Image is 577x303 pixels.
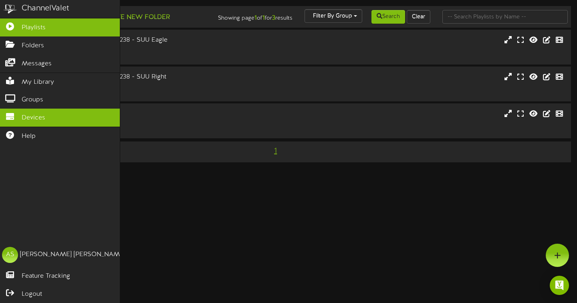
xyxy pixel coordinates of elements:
div: ChannelValet [22,3,69,14]
div: Landscape ( 16:9 ) [32,45,247,52]
span: Logout [22,290,42,299]
span: 1 [272,147,279,156]
button: Filter By Group [305,9,362,23]
strong: 1 [254,14,257,22]
div: Landscape ( 16:9 ) [32,119,247,125]
div: SUU - 2746 - Marketing - 238 - SUU Right [32,73,247,82]
input: -- Search Playlists by Name -- [442,10,568,24]
div: Showing page of for results [207,9,299,23]
div: Landscape ( 16:9 ) [32,82,247,89]
div: AS [2,247,18,263]
span: Folders [22,41,44,50]
span: Playlists [22,23,46,32]
button: Clear [407,10,430,24]
span: Feature Tracking [22,272,70,281]
span: My Library [22,78,54,87]
span: Devices [22,113,45,123]
div: Open Intercom Messenger [550,276,569,295]
div: [GEOGRAPHIC_DATA] [32,109,247,119]
div: SUU - 2746 - Marketing - 238 - SUU Eagle [32,36,247,45]
button: Create New Folder [93,12,172,22]
div: # 8694 [32,125,247,132]
button: Search [371,10,405,24]
strong: 1 [262,14,265,22]
span: Groups [22,95,43,105]
div: # 4691 [32,52,247,59]
span: Messages [22,59,52,69]
div: [PERSON_NAME] [PERSON_NAME] [20,250,125,259]
strong: 3 [272,14,275,22]
span: Help [22,132,36,141]
div: # 2887 [32,89,247,95]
